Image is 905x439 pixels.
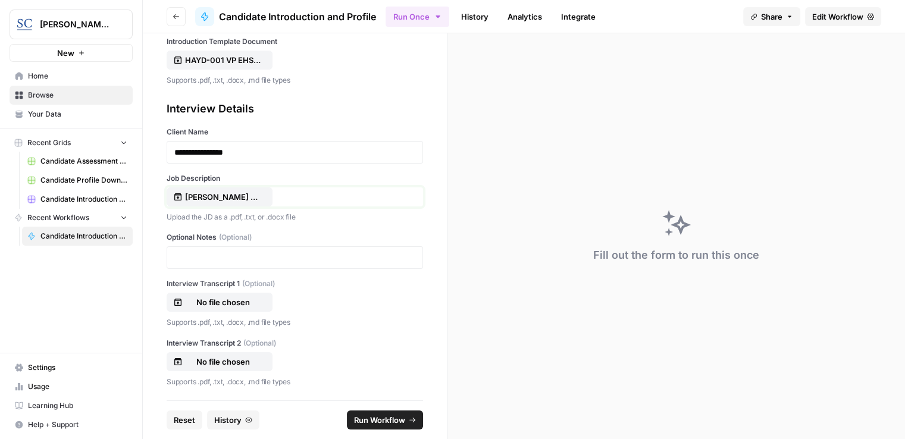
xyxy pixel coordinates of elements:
a: Integrate [554,7,603,26]
span: Candidate Introduction Download Sheet [40,194,127,205]
a: History [454,7,496,26]
button: HAYD-001 VP EHS Candidate Introduction Template.docx [167,51,273,70]
label: Job Description [167,173,423,184]
span: Edit Workflow [812,11,863,23]
span: New [57,47,74,59]
button: No file chosen [167,293,273,312]
button: Recent Grids [10,134,133,152]
span: Reset [174,414,195,426]
label: Interview Transcript 2 [167,338,423,349]
div: Interview Details [167,101,423,117]
button: Workspace: Stanton Chase Nashville [10,10,133,39]
label: Client Name [167,127,423,137]
span: Help + Support [28,419,127,430]
button: History [207,410,259,429]
label: Interview Transcript 1 [167,278,423,289]
span: Candidate Introduction and Profile [40,231,127,242]
button: Run Once [386,7,449,27]
a: Your Data [10,105,133,124]
a: Candidate Assessment Download Sheet [22,152,133,171]
label: Introduction Template Document [167,36,423,47]
p: Supports .pdf, .txt, .docx, .md file types [167,74,423,86]
p: [PERSON_NAME] EHS Recruitment Profile.pdf [185,191,261,203]
button: Run Workflow [347,410,423,429]
span: Settings [28,362,127,373]
span: Share [761,11,782,23]
a: Edit Workflow [805,7,881,26]
p: No file chosen [185,356,261,368]
span: Candidate Profile Download Sheet [40,175,127,186]
span: (Optional) [219,232,252,243]
span: Learning Hub [28,400,127,411]
button: Share [743,7,800,26]
span: Your Data [28,109,127,120]
button: [PERSON_NAME] EHS Recruitment Profile.pdf [167,187,273,206]
a: Home [10,67,133,86]
span: Home [28,71,127,81]
img: Stanton Chase Nashville Logo [14,14,35,35]
span: History [214,414,242,426]
a: Learning Hub [10,396,133,415]
a: Analytics [500,7,549,26]
a: Candidate Introduction Download Sheet [22,190,133,209]
a: Candidate Introduction and Profile [22,227,133,246]
span: [PERSON_NAME] [GEOGRAPHIC_DATA] [40,18,112,30]
button: Help + Support [10,415,133,434]
button: New [10,44,133,62]
span: Candidate Introduction and Profile [219,10,376,24]
span: Recent Workflows [27,212,89,223]
button: No file chosen [167,352,273,371]
a: Candidate Introduction and Profile [195,7,376,26]
span: Recent Grids [27,137,71,148]
label: Optional Notes [167,232,423,243]
p: No file chosen [185,296,261,308]
span: (Optional) [242,278,275,289]
button: Recent Workflows [10,209,133,227]
span: Browse [28,90,127,101]
span: Usage [28,381,127,392]
a: Usage [10,377,133,396]
a: Settings [10,358,133,377]
p: Upload the JD as a .pdf, .txt, or .docx file [167,211,423,223]
span: Candidate Assessment Download Sheet [40,156,127,167]
p: Supports .pdf, .txt, .docx, .md file types [167,316,423,328]
span: (Optional) [243,338,276,349]
div: Fill out the form to run this once [593,247,759,264]
span: Run Workflow [354,414,405,426]
button: Reset [167,410,202,429]
a: Browse [10,86,133,105]
a: Candidate Profile Download Sheet [22,171,133,190]
p: Supports .pdf, .txt, .docx, .md file types [167,376,423,388]
p: HAYD-001 VP EHS Candidate Introduction Template.docx [185,54,261,66]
